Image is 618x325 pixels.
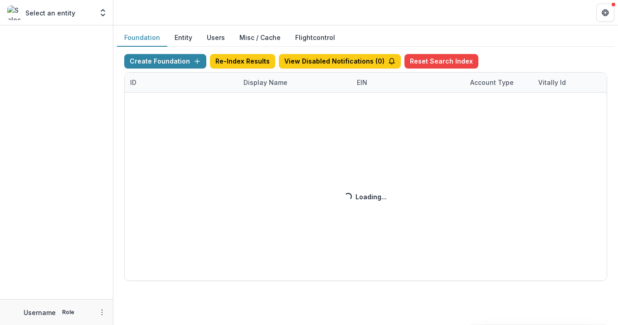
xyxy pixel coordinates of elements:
[596,4,614,22] button: Get Help
[24,308,56,317] p: Username
[295,33,335,42] a: Flightcontrol
[25,8,75,18] p: Select an entity
[232,29,288,47] button: Misc / Cache
[97,307,107,318] button: More
[117,29,167,47] button: Foundation
[200,29,232,47] button: Users
[97,4,109,22] button: Open entity switcher
[167,29,200,47] button: Entity
[59,308,77,316] p: Role
[7,5,22,20] img: Select an entity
